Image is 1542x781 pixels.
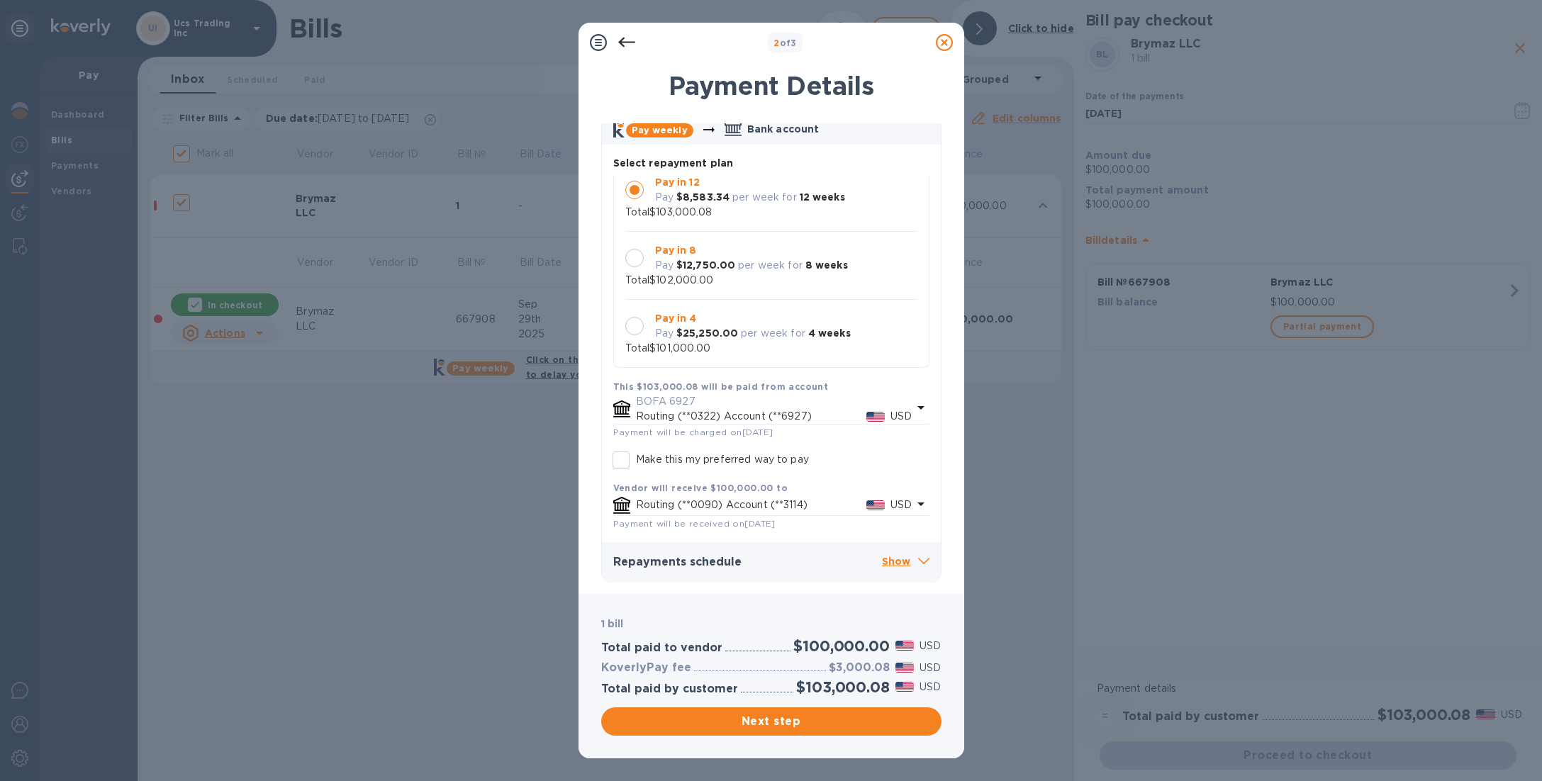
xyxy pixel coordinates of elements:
p: Routing (**0322) Account (**6927) [636,409,866,424]
b: Select repayment plan [613,157,734,169]
p: per week for [732,190,797,205]
b: 1 bill [601,618,624,629]
span: Payment will be charged on [DATE] [613,427,773,437]
p: Total $102,000.00 [625,273,714,288]
h3: Repayments schedule [613,556,882,569]
img: USD [895,682,915,692]
b: Pay in 12 [655,176,700,188]
b: 4 weeks [808,327,851,339]
button: Next step [601,707,942,736]
h3: Total paid to vendor [601,641,722,655]
p: Routing (**0090) Account (**3114) [636,498,866,512]
b: 12 weeks [800,191,845,203]
p: per week for [741,326,805,341]
span: Payment will be received on [DATE] [613,518,776,529]
h2: $103,000.08 [796,678,889,696]
p: Pay [655,326,674,341]
b: This $103,000.08 will be paid from account [613,381,829,392]
p: Make this my preferred way to pay [636,452,809,467]
p: BOFA 6927 [636,394,912,409]
p: USD [890,498,912,512]
h1: Payment Details [601,71,942,101]
b: $12,750.00 [676,259,735,271]
h3: Total paid by customer [601,682,738,696]
p: Total $101,000.00 [625,341,711,356]
p: Bank account [747,122,820,136]
span: Next step [613,713,930,730]
img: USD [895,663,915,673]
p: per week for [738,258,803,273]
b: Pay in 8 [655,245,697,256]
p: Show [882,554,929,571]
b: Pay in 4 [655,313,697,324]
img: USD [866,412,885,422]
h2: $100,000.00 [793,637,889,655]
p: Pay [655,258,674,273]
b: of 3 [773,38,797,48]
p: USD [920,680,941,695]
p: USD [920,639,941,653]
img: USD [866,500,885,510]
p: Pay [655,190,674,205]
p: USD [890,409,912,424]
h3: KoverlyPay fee [601,661,691,675]
b: Vendor will receive $100,000.00 to [613,483,788,493]
b: $8,583.34 [676,191,730,203]
b: $25,250.00 [676,327,738,339]
img: USD [895,641,915,651]
h3: $3,000.08 [829,661,890,675]
p: Total $103,000.08 [625,205,713,220]
b: 8 weeks [805,259,848,271]
p: USD [920,661,941,675]
span: 2 [773,38,779,48]
b: Pay weekly [632,125,688,135]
